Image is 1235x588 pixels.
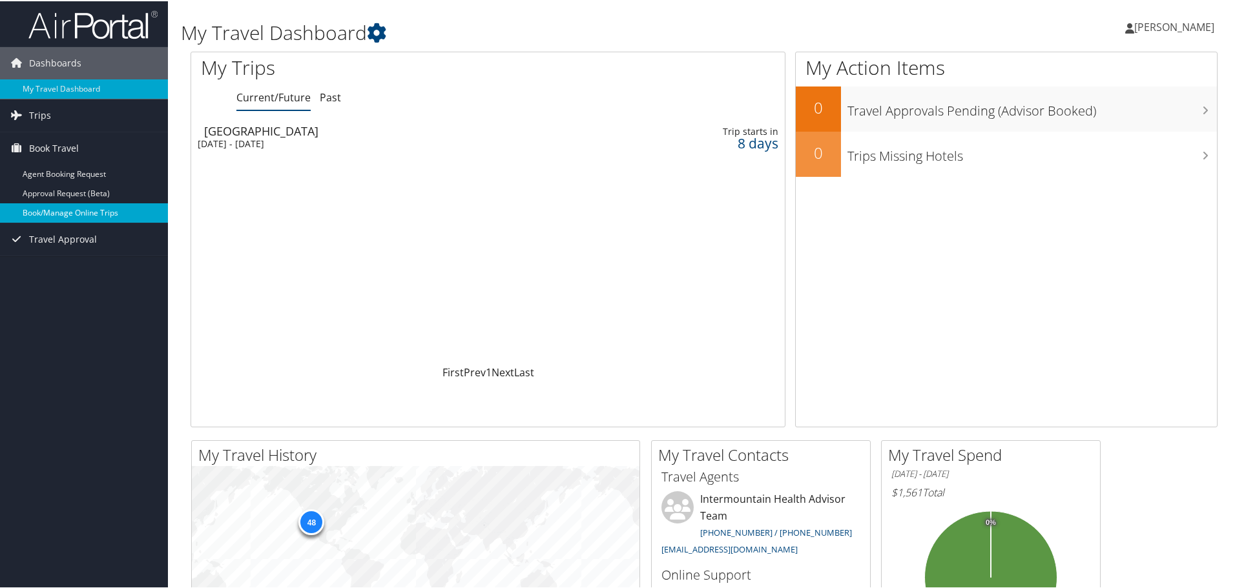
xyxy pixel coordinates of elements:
[661,565,860,583] h3: Online Support
[891,484,922,498] span: $1,561
[29,222,97,254] span: Travel Approval
[1125,6,1227,45] a: [PERSON_NAME]
[847,94,1217,119] h3: Travel Approvals Pending (Advisor Booked)
[514,364,534,378] a: Last
[661,542,798,554] a: [EMAIL_ADDRESS][DOMAIN_NAME]
[442,364,464,378] a: First
[661,467,860,485] h3: Travel Agents
[29,46,81,78] span: Dashboards
[796,141,841,163] h2: 0
[655,490,867,559] li: Intermountain Health Advisor Team
[198,443,639,465] h2: My Travel History
[986,518,996,525] tspan: 0%
[204,124,578,136] div: [GEOGRAPHIC_DATA]
[796,130,1217,176] a: 0Trips Missing Hotels
[658,443,870,465] h2: My Travel Contacts
[298,508,324,534] div: 48
[796,96,841,117] h2: 0
[181,18,878,45] h1: My Travel Dashboard
[649,125,778,136] div: Trip starts in
[796,85,1217,130] a: 0Travel Approvals Pending (Advisor Booked)
[198,137,572,148] div: [DATE] - [DATE]
[891,467,1090,479] h6: [DATE] - [DATE]
[1134,19,1214,33] span: [PERSON_NAME]
[201,53,528,80] h1: My Trips
[888,443,1100,465] h2: My Travel Spend
[28,8,158,39] img: airportal-logo.png
[464,364,486,378] a: Prev
[320,89,341,103] a: Past
[891,484,1090,498] h6: Total
[486,364,492,378] a: 1
[236,89,311,103] a: Current/Future
[649,136,778,148] div: 8 days
[700,525,852,537] a: [PHONE_NUMBER] / [PHONE_NUMBER]
[796,53,1217,80] h1: My Action Items
[29,131,79,163] span: Book Travel
[847,139,1217,164] h3: Trips Missing Hotels
[492,364,514,378] a: Next
[29,98,51,130] span: Trips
